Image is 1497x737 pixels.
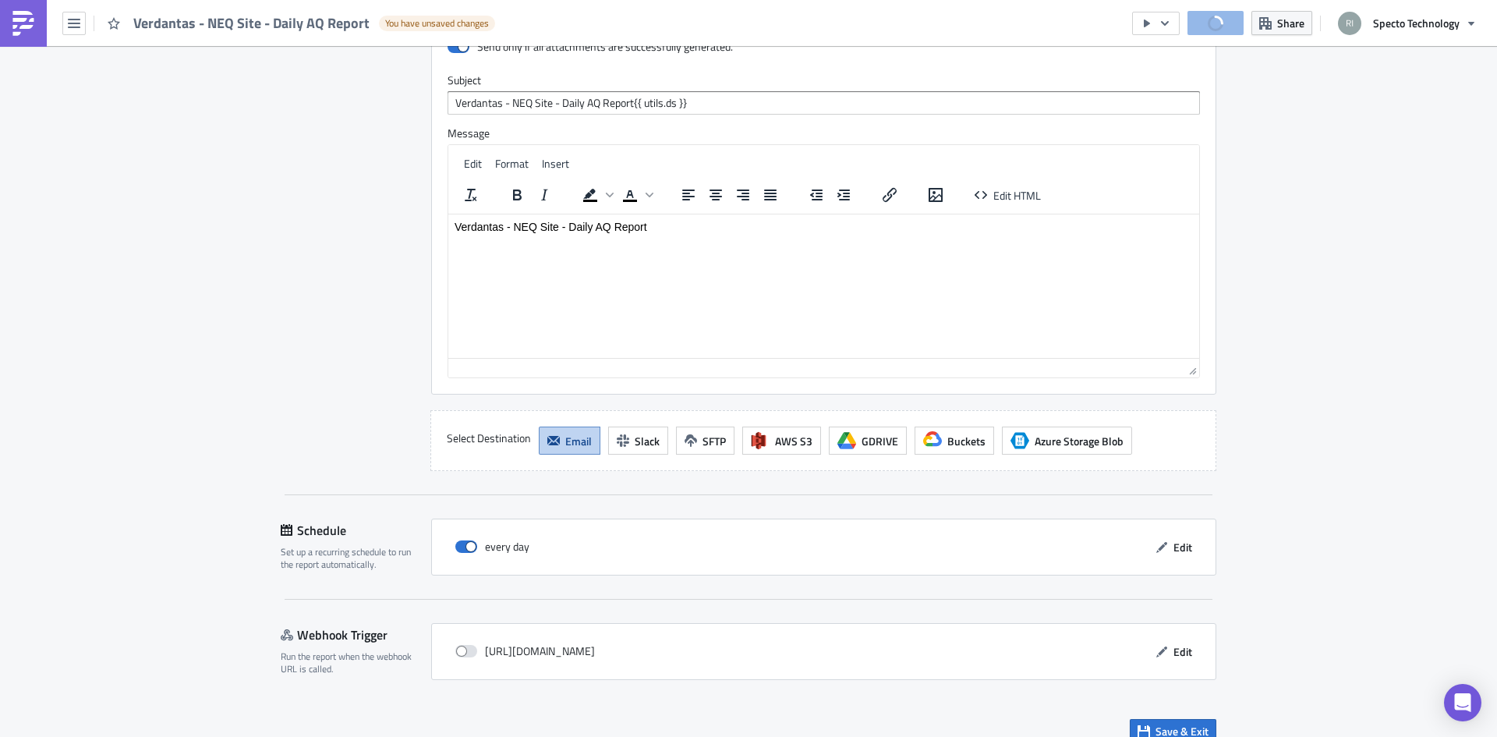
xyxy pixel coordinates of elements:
iframe: Rich Text Area [448,214,1199,358]
div: [URL][DOMAIN_NAME] [455,640,595,663]
span: Edit HTML [993,187,1041,204]
button: Buckets [915,427,994,455]
span: Format [495,155,529,172]
button: Clear formatting [458,184,484,206]
span: Slack [635,433,660,449]
label: Subject [448,73,1200,87]
span: Edit [464,155,482,172]
button: Insert/edit link [876,184,903,206]
div: Background color [577,184,616,206]
button: Align center [702,184,729,206]
button: Slack [608,427,668,455]
img: Avatar [1336,10,1363,37]
button: Italic [531,184,557,206]
div: Text color [617,184,656,206]
span: You have unsaved changes [385,17,489,30]
div: Resize [1183,359,1199,377]
button: Align left [675,184,702,206]
button: Decrease indent [803,184,830,206]
div: every day [455,535,529,558]
span: Verdantas - NEQ Site - Daily AQ Report [133,14,371,32]
span: Insert [542,155,569,172]
span: Azure Storage Blob [1010,431,1029,450]
span: Specto Technology [1373,15,1460,31]
button: Edit [1148,640,1200,664]
button: SFTP [676,427,734,455]
button: Edit [1148,535,1200,559]
button: GDRIVE [829,427,907,455]
div: Run the report when the webhook URL is called. [281,650,421,675]
button: Insert/edit image [922,184,949,206]
button: Justify [757,184,784,206]
div: Open Intercom Messenger [1444,684,1481,721]
span: Edit [1173,643,1192,660]
div: Set up a recurring schedule to run the report automatically. [281,546,421,570]
div: Schedule [281,519,431,542]
span: Buckets [947,433,986,449]
span: Share [1277,15,1304,31]
button: Bold [504,184,530,206]
span: AWS S3 [775,433,812,449]
label: Message [448,126,1200,140]
span: Edit [1173,539,1192,555]
span: Azure Storage Blob [1035,433,1124,449]
button: Specto Technology [1329,6,1485,41]
button: Increase indent [830,184,857,206]
img: PushMetrics [11,11,36,36]
span: SFTP [702,433,726,449]
span: GDRIVE [862,433,898,449]
span: Email [565,433,592,449]
label: Select Destination [447,427,531,450]
div: Send only if all attachments are successfully generated. [477,40,733,54]
button: Edit HTML [968,184,1047,206]
button: Azure Storage BlobAzure Storage Blob [1002,427,1132,455]
div: Webhook Trigger [281,623,431,647]
button: Email [539,427,600,455]
button: Align right [730,184,756,206]
button: AWS S3 [742,427,821,455]
button: Share [1251,11,1312,35]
